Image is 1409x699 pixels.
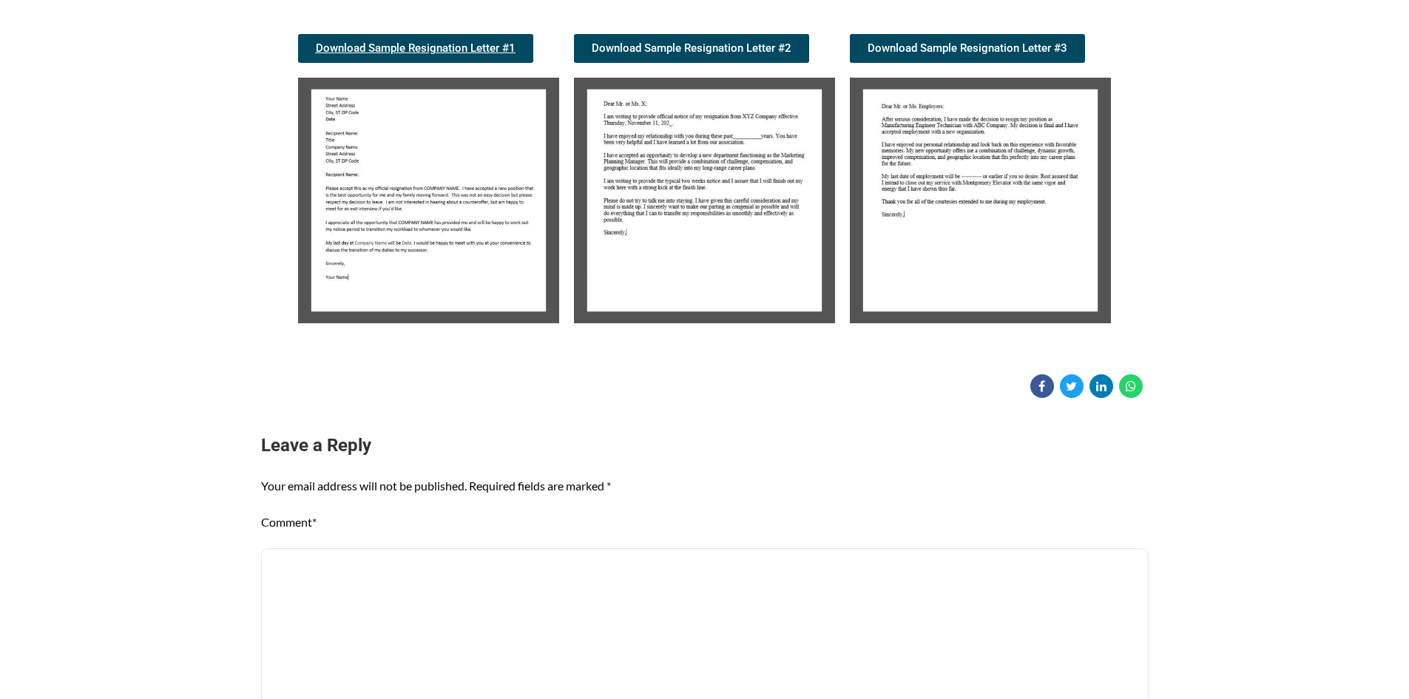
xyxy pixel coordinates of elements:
[261,433,1149,459] h3: Leave a Reply
[298,34,533,63] a: Download Sample Resignation Letter #1
[1060,374,1084,398] a: Share on Twitter
[868,43,1067,54] span: Download Sample Resignation Letter #3
[574,34,809,63] a: Download Sample Resignation Letter #2
[261,515,317,529] label: Comment
[316,43,516,54] span: Download Sample Resignation Letter #1
[1089,374,1113,398] a: Share on Linkedin
[850,34,1085,63] a: Download Sample Resignation Letter #3
[1030,374,1054,398] a: Share on Facebook
[592,43,791,54] span: Download Sample Resignation Letter #2
[1119,374,1143,398] a: Share on WhatsApp
[261,476,1149,497] p: Your email address will not be published. Required fields are marked *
